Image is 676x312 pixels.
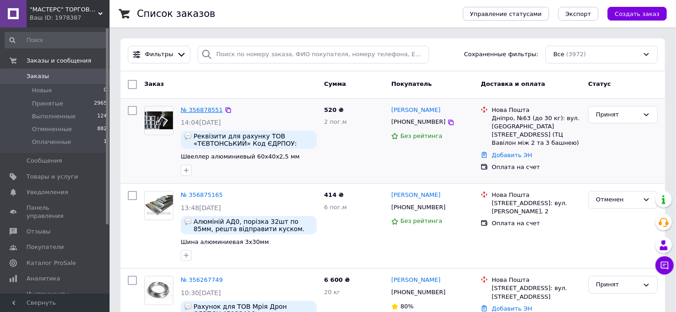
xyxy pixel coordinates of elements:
div: Нова Пошта [492,106,581,114]
span: Без рейтинга [400,217,442,224]
span: Статус [588,80,611,87]
div: Отменен [596,195,639,205]
a: Фото товару [144,191,173,220]
a: Фото товару [144,276,173,305]
div: [STREET_ADDRESS]: вул. [PERSON_NAME], 2 [492,199,581,216]
div: Нова Пошта [492,276,581,284]
img: :speech_balloon: [184,303,192,310]
button: Создать заказ [608,7,667,21]
span: Каталог ProSale [26,259,76,267]
span: Уведомления [26,188,68,196]
span: 1 [104,138,107,146]
span: 6 пог.м [324,204,347,211]
span: 124 [97,112,107,121]
a: [PERSON_NAME] [391,276,440,285]
a: [PERSON_NAME] [391,106,440,115]
span: Сообщения [26,157,62,165]
span: Без рейтинга [400,132,442,139]
a: № 356267749 [181,276,223,283]
span: Доставка и оплата [481,80,545,87]
span: Заказы и сообщения [26,57,91,65]
a: Добавить ЭН [492,152,532,159]
div: Нова Пошта [492,191,581,199]
span: 882 [97,125,107,133]
span: Покупатель [391,80,432,87]
span: [PHONE_NUMBER] [391,289,445,296]
span: Выполненные [32,112,76,121]
button: Управление статусами [463,7,549,21]
span: 6 600 ₴ [324,276,350,283]
span: Отзывы [26,227,51,236]
span: 10:30[DATE] [181,289,221,296]
input: Поиск [5,32,108,48]
a: [PERSON_NAME] [391,191,440,200]
a: № 356878551 [181,106,223,113]
span: Все [553,50,564,59]
div: Оплата на счет [492,219,581,227]
a: Фото товару [144,106,173,135]
span: 80% [400,303,414,310]
span: Создать заказ [615,11,660,17]
span: Инструменты вебмастера и SEO [26,290,84,307]
span: Заказы [26,72,49,80]
span: Панель управления [26,204,84,220]
span: Сумма [324,80,346,87]
div: Принят [596,110,639,120]
span: Сохраненные фильтры: [464,50,539,59]
span: [PHONE_NUMBER] [391,118,445,125]
input: Поиск по номеру заказа, ФИО покупателя, номеру телефона, Email, номеру накладной [198,46,429,63]
div: Ваш ID: 1978387 [30,14,110,22]
span: Заказ [144,80,164,87]
span: 13:48[DATE] [181,204,221,212]
span: Управление статусами [470,11,542,17]
a: Швеллер алюминиевый 60х40х2,5 мм [181,153,299,160]
img: Фото товару [145,111,173,129]
span: Реквізити для рахунку ТОВ «ТЄВТОНСЬКИЙ» Код ЄДРПОУ: 45831536 Чекаю рахунок на ел. пошту [EMAIL_AD... [194,132,313,147]
a: № 356875165 [181,191,223,198]
span: Отмененные [32,125,72,133]
span: Фильтры [145,50,173,59]
img: Фото товару [145,195,173,216]
a: Создать заказ [598,10,667,17]
span: 520 ₴ [324,106,344,113]
h1: Список заказов [137,8,215,19]
span: Принятые [32,100,63,108]
span: 2 пог.м [324,118,347,125]
a: Добавить ЭН [492,305,532,312]
span: Оплаченные [32,138,71,146]
span: 20 кг [324,289,340,296]
span: [PHONE_NUMBER] [391,204,445,211]
span: Экспорт [566,11,591,17]
img: :speech_balloon: [184,218,192,225]
span: (3972) [566,51,586,58]
span: Алюміній АД0, порізка 32шт по 85мм, решта відправити куском. [194,218,313,233]
button: Экспорт [558,7,598,21]
span: 414 ₴ [324,191,344,198]
span: Новые [32,86,52,95]
div: Принят [596,280,639,290]
span: Товары и услуги [26,173,78,181]
span: Аналитика [26,275,60,283]
span: 0 [104,86,107,95]
span: Покупатели [26,243,64,251]
img: :speech_balloon: [184,132,192,140]
a: Шина алюминиевая 3х30мм [181,238,269,245]
button: Чат с покупателем [655,256,674,275]
div: Оплата на счет [492,163,581,171]
img: Фото товару [145,281,173,300]
span: "МАСТЕРС" ТОРГОВО-ПРОИЗВОДСТВЕННАЯ КОМПАНИЯ [30,5,98,14]
div: Дніпро, №63 (до 30 кг): вул. [GEOGRAPHIC_DATA][STREET_ADDRESS] (ТЦ Вавілон між 2 та 3 башнею) [492,114,581,148]
span: 14:04[DATE] [181,119,221,126]
span: 2965 [94,100,107,108]
div: [STREET_ADDRESS]: вул. [STREET_ADDRESS] [492,284,581,301]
